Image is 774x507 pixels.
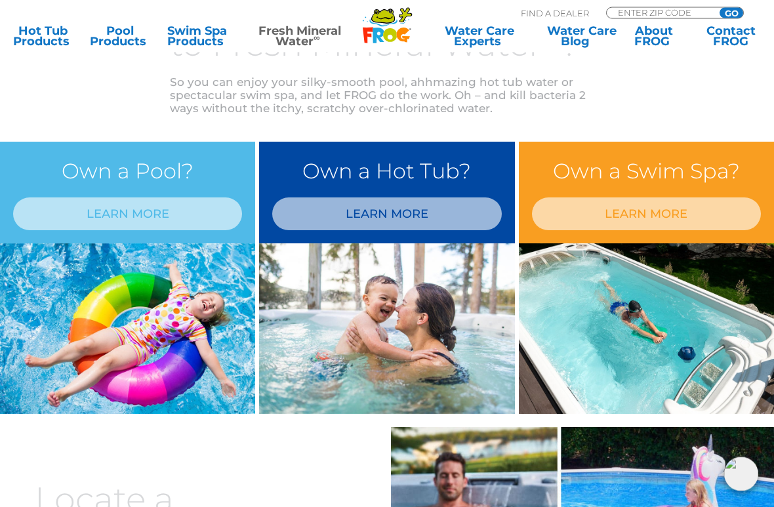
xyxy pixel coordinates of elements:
h3: to Fresh Mineral Water ? [170,27,603,63]
a: ContactFROG [701,26,761,47]
input: GO [720,8,743,18]
p: Find A Dealer [521,7,589,19]
a: Water CareExperts [428,26,530,47]
img: openIcon [724,457,758,491]
a: AboutFROG [624,26,684,47]
h3: Own a Swim Spa? [532,155,761,188]
a: Swim SpaProducts [167,26,227,47]
sup: ∞ [314,32,320,43]
h3: Own a Hot Tub? [272,155,501,188]
img: min-water-img-right [259,244,514,415]
a: PoolProducts [90,26,150,47]
a: Water CareBlog [547,26,607,47]
p: So you can enjoy your silky-smooth pool, ahhmazing hot tub water or spectacular swim spa, and let... [170,76,603,115]
h3: Own a Pool? [13,155,242,188]
a: Hot TubProducts [13,26,73,47]
a: LEARN MORE [272,198,501,231]
input: Zip Code Form [617,8,705,17]
a: Fresh MineralWater∞ [244,26,356,47]
a: LEARN MORE [532,198,761,231]
a: LEARN MORE [13,198,242,231]
img: min-water-image-3 [519,244,774,415]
